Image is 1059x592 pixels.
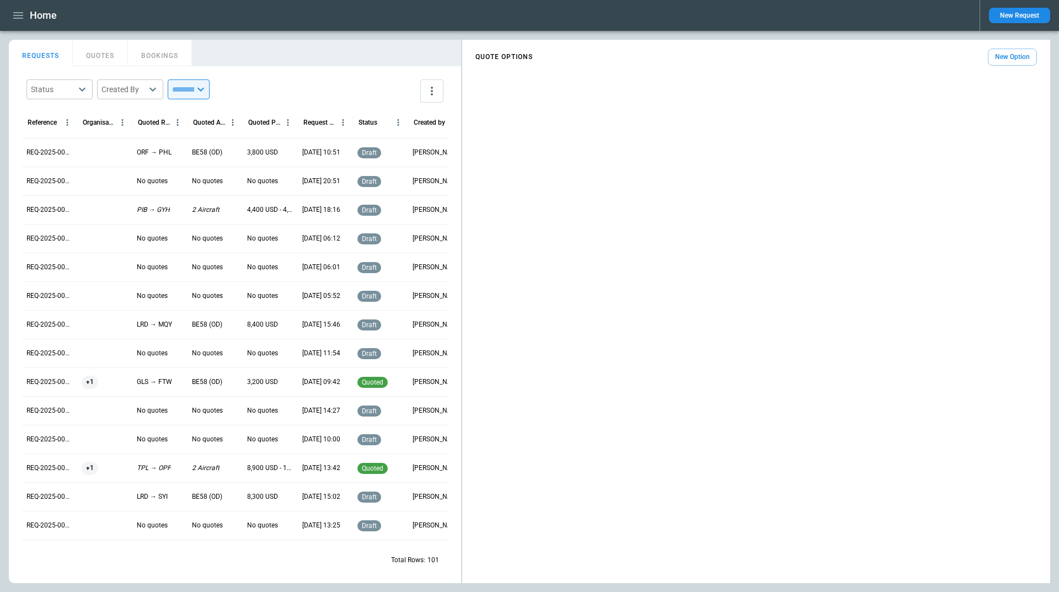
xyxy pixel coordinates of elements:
[413,406,459,415] p: Ben Gundermann
[193,119,226,126] div: Quoted Aircraft
[413,463,459,473] p: Ben Gundermann
[247,463,293,473] p: 8,900 USD - 10,200 USD
[989,8,1050,23] button: New Request
[303,119,336,126] div: Request Created At (UTC-05:00)
[413,320,459,329] p: Allen Maki
[413,291,459,301] p: Cady Howell
[170,115,185,130] button: Quoted Route column menu
[247,177,278,186] p: No quotes
[82,368,98,396] span: +1
[247,435,278,444] p: No quotes
[26,349,73,358] p: REQ-2025-000272
[247,377,278,387] p: 3,200 USD
[192,492,222,502] p: BE58 (OD)
[137,205,170,215] p: PIB → GYH
[247,406,278,415] p: No quotes
[101,84,146,95] div: Created By
[413,205,459,215] p: Ben Gundermann
[128,40,192,66] button: BOOKINGS
[137,435,168,444] p: No quotes
[26,435,73,444] p: REQ-2025-000269
[360,378,386,386] span: quoted
[192,521,223,530] p: No quotes
[302,521,340,530] p: 09/03/2025 13:25
[137,377,172,387] p: GLS → FTW
[247,234,278,243] p: No quotes
[302,349,340,358] p: 09/11/2025 11:54
[192,177,223,186] p: No quotes
[247,320,278,329] p: 8,400 USD
[413,148,459,157] p: Ben Gundermann
[192,148,222,157] p: BE58 (OD)
[137,463,171,473] p: TPL → OPF
[192,435,223,444] p: No quotes
[360,292,379,300] span: draft
[26,234,73,243] p: REQ-2025-000276
[360,407,379,415] span: draft
[26,463,73,473] p: REQ-2025-000268
[360,350,379,358] span: draft
[226,115,240,130] button: Quoted Aircraft column menu
[302,205,340,215] p: 09/12/2025 18:16
[360,149,379,157] span: draft
[360,206,379,214] span: draft
[115,115,130,130] button: Organisation column menu
[137,521,168,530] p: No quotes
[82,454,98,482] span: +1
[988,49,1037,66] button: New Option
[247,205,293,215] p: 4,400 USD - 4,500 USD
[302,492,340,502] p: 09/03/2025 15:02
[26,492,73,502] p: REQ-2025-000267
[137,320,172,329] p: LRD → MQY
[413,349,459,358] p: George O'Bryan
[26,177,73,186] p: REQ-2025-000278
[137,349,168,358] p: No quotes
[247,291,278,301] p: No quotes
[26,406,73,415] p: REQ-2025-000270
[391,556,425,565] p: Total Rows:
[60,115,74,130] button: Reference column menu
[137,492,168,502] p: LRD → SYI
[137,406,168,415] p: No quotes
[26,205,73,215] p: REQ-2025-000277
[192,463,220,473] p: 2 Aircraft
[413,234,459,243] p: Cady Howell
[26,320,73,329] p: REQ-2025-000273
[302,234,340,243] p: 09/12/2025 06:12
[192,349,223,358] p: No quotes
[302,406,340,415] p: 09/08/2025 14:27
[360,321,379,329] span: draft
[360,264,379,271] span: draft
[475,55,533,60] h4: QUOTE OPTIONS
[360,178,379,185] span: draft
[26,521,73,530] p: REQ-2025-000266
[462,44,1050,70] div: scrollable content
[137,291,168,301] p: No quotes
[31,84,75,95] div: Status
[247,263,278,272] p: No quotes
[192,406,223,415] p: No quotes
[138,119,170,126] div: Quoted Route
[137,177,168,186] p: No quotes
[247,521,278,530] p: No quotes
[248,119,281,126] div: Quoted Price
[247,492,278,502] p: 8,300 USD
[192,320,222,329] p: BE58 (OD)
[302,377,340,387] p: 09/11/2025 09:42
[137,234,168,243] p: No quotes
[281,115,295,130] button: Quoted Price column menu
[427,556,439,565] p: 101
[414,119,445,126] div: Created by
[302,463,340,473] p: 09/04/2025 13:42
[359,119,377,126] div: Status
[391,115,405,130] button: Status column menu
[413,177,459,186] p: Ben Gundermann
[360,522,379,530] span: draft
[446,115,461,130] button: Created by column menu
[26,291,73,301] p: REQ-2025-000274
[413,521,459,530] p: George O'Bryan
[26,148,73,157] p: REQ-2025-000279
[413,492,459,502] p: Allen Maki
[192,205,220,215] p: 2 Aircraft
[192,377,222,387] p: BE58 (OD)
